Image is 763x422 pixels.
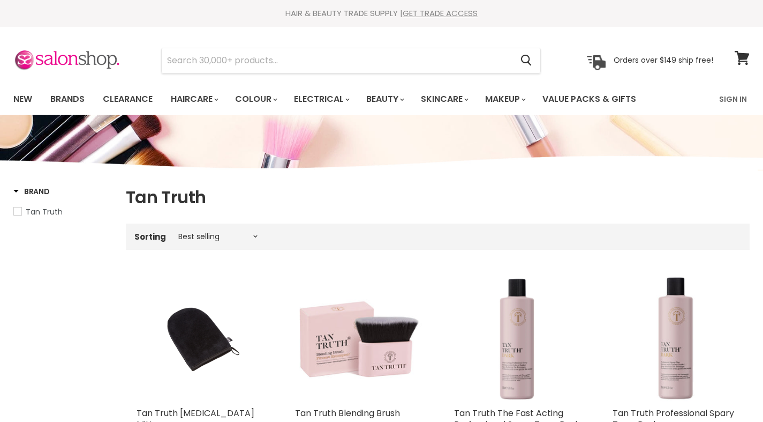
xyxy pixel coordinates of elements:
[95,88,161,110] a: Clearance
[26,206,63,217] span: Tan Truth
[227,88,284,110] a: Colour
[126,186,750,209] h1: Tan Truth
[403,8,478,19] a: GET TRADE ACCESS
[5,88,40,110] a: New
[358,88,411,110] a: Beauty
[295,407,400,419] a: Tan Truth Blending Brush
[413,88,475,110] a: Skincare
[157,276,242,402] img: Tan Truth Tanning Mitt
[13,186,50,197] h3: Brand
[512,48,540,73] button: Search
[614,55,713,65] p: Orders over $149 ship free!
[163,88,225,110] a: Haircare
[161,48,541,73] form: Product
[295,276,421,402] a: Tan Truth Blending Brush
[534,88,644,110] a: Value Packs & Gifts
[162,48,512,73] input: Search
[137,276,263,402] a: Tan Truth Tanning Mitt
[477,88,532,110] a: Makeup
[286,88,356,110] a: Electrical
[134,232,166,241] label: Sorting
[5,84,678,115] ul: Main menu
[613,276,739,402] a: Tan Truth Professional Spary Tan - Dark
[713,88,753,110] a: Sign In
[42,88,93,110] a: Brands
[454,276,580,402] img: Tan Truth The Fast Acting Professional Spary Tan - Dark
[13,206,112,218] a: Tan Truth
